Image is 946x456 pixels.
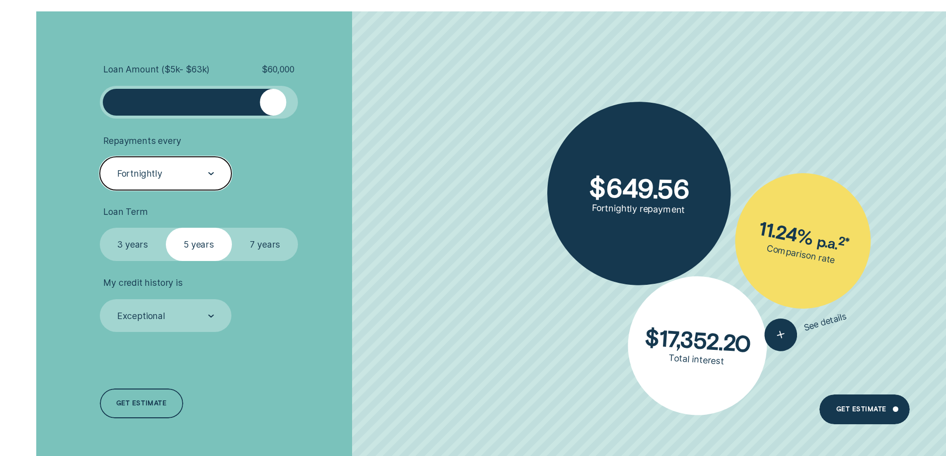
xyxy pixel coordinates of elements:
span: Repayments every [103,135,181,146]
a: Get estimate [100,389,183,418]
label: 5 years [166,228,232,261]
a: Get Estimate [819,394,909,424]
span: Loan Amount ( $5k - $63k ) [103,64,210,75]
span: My credit history is [103,277,182,288]
div: Fortnightly [117,168,162,179]
div: Exceptional [117,311,165,322]
label: 7 years [232,228,298,261]
label: 3 years [100,228,166,261]
span: $ 60,000 [262,64,294,75]
span: See details [802,311,848,333]
span: Loan Term [103,206,147,217]
button: See details [761,300,851,355]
